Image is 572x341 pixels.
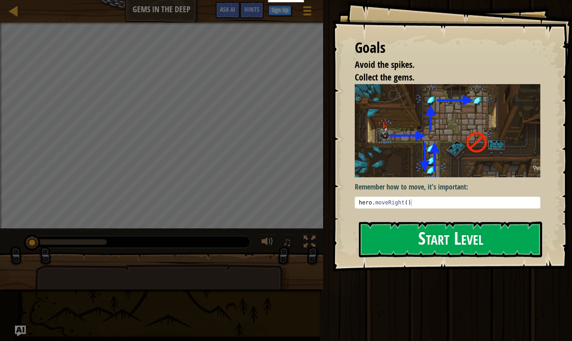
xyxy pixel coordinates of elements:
[296,2,319,23] button: Show game menu
[355,182,540,192] p: Remember how to move, it's important:
[355,84,540,177] img: Gems in the deep
[355,58,415,71] span: Avoid the spikes.
[355,38,540,58] div: Goals
[355,71,415,83] span: Collect the gems.
[283,235,292,249] span: ♫
[258,234,276,252] button: Adjust volume
[268,5,291,16] button: Sign Up
[343,71,538,84] li: Collect the gems.
[281,234,296,252] button: ♫
[15,326,26,336] button: Ask AI
[343,58,538,71] li: Avoid the spikes.
[300,234,319,252] button: Toggle fullscreen
[215,2,240,19] button: Ask AI
[220,5,235,14] span: Ask AI
[244,5,259,14] span: Hints
[359,222,542,257] button: Start Level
